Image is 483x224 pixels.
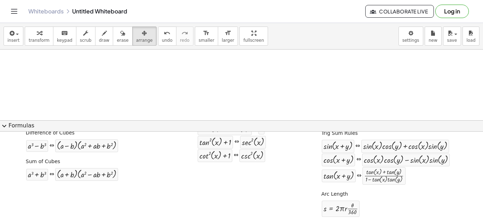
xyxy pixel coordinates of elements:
span: arrange [136,38,153,43]
button: arrange [132,27,157,46]
span: redo [180,38,190,43]
button: settings [398,27,423,46]
div: ⇔ [50,171,54,179]
label: Trig Sum Rules [321,130,358,137]
a: Whiteboards [28,8,64,15]
button: format_sizesmaller [195,27,218,46]
span: fullscreen [243,38,264,43]
button: redoredo [176,27,193,46]
i: format_size [203,29,210,38]
span: insert [7,38,19,43]
div: ⇔ [253,125,257,133]
button: load [462,27,479,46]
span: smaller [199,38,214,43]
button: Collaborate Live [365,5,434,18]
button: erase [113,27,132,46]
button: Toggle navigation [8,6,20,17]
label: Difference of Cubes [26,130,75,137]
span: settings [402,38,419,43]
div: ⇔ [234,151,238,160]
span: load [466,38,476,43]
span: new [429,38,437,43]
span: Collaborate Live [371,8,428,15]
span: keypad [57,38,72,43]
span: larger [222,38,234,43]
i: format_size [225,29,231,38]
label: Arc Length [321,191,348,198]
span: draw [99,38,110,43]
button: insert [4,27,23,46]
button: format_sizelarger [218,27,238,46]
div: ⇔ [50,142,54,150]
div: ⇔ [356,156,361,164]
button: scrub [76,27,95,46]
span: undo [162,38,173,43]
button: save [443,27,461,46]
button: Log in [435,5,469,18]
label: Sum of Cubes [26,158,60,165]
span: erase [117,38,128,43]
button: fullscreen [239,27,268,46]
button: undoundo [158,27,176,46]
div: ⇔ [357,172,361,180]
span: transform [29,38,50,43]
i: undo [164,29,170,38]
i: redo [181,29,188,38]
div: ⇔ [355,142,360,150]
span: save [447,38,457,43]
button: draw [95,27,114,46]
div: ⇔ [234,138,239,146]
button: transform [25,27,53,46]
i: keyboard [61,29,68,38]
span: scrub [80,38,92,43]
button: keyboardkeypad [53,27,76,46]
button: new [425,27,442,46]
